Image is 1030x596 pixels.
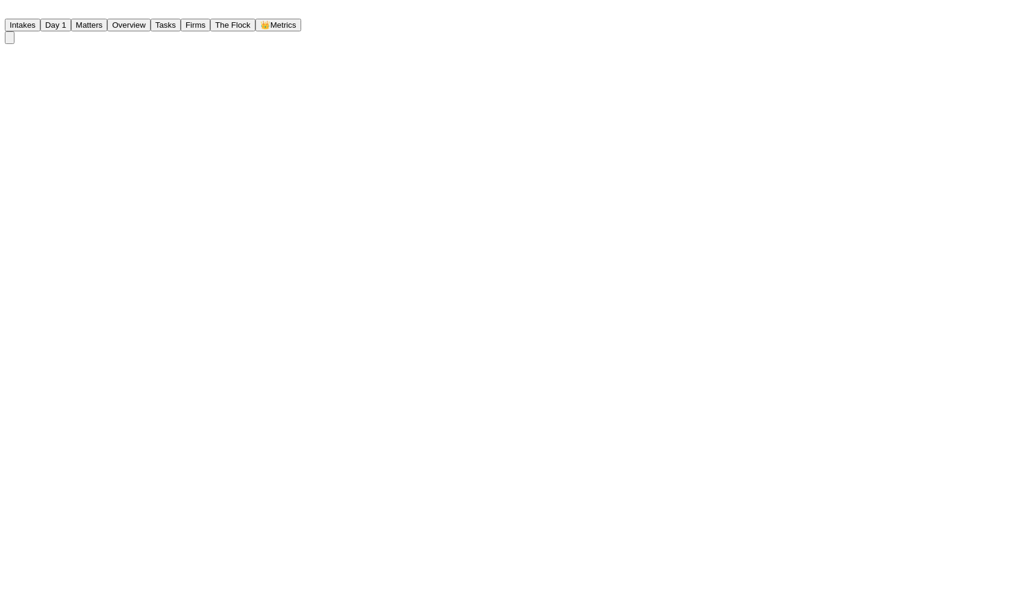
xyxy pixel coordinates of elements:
button: The Flock [210,19,255,31]
button: Tasks [151,19,181,31]
a: crownMetrics [255,19,301,30]
a: Tasks [151,19,181,30]
button: Overview [107,19,151,31]
a: Home [5,8,19,18]
a: Intakes [5,19,40,30]
a: Matters [71,19,107,30]
button: Matters [71,19,107,31]
a: Firms [181,19,210,30]
button: Day 1 [40,19,71,31]
button: Firms [181,19,210,31]
span: crown [260,20,270,30]
a: Day 1 [40,19,71,30]
a: Overview [107,19,151,30]
span: Metrics [270,20,296,30]
button: Intakes [5,19,40,31]
a: The Flock [210,19,255,30]
button: crownMetrics [255,19,301,31]
img: Finch Logo [5,5,19,16]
